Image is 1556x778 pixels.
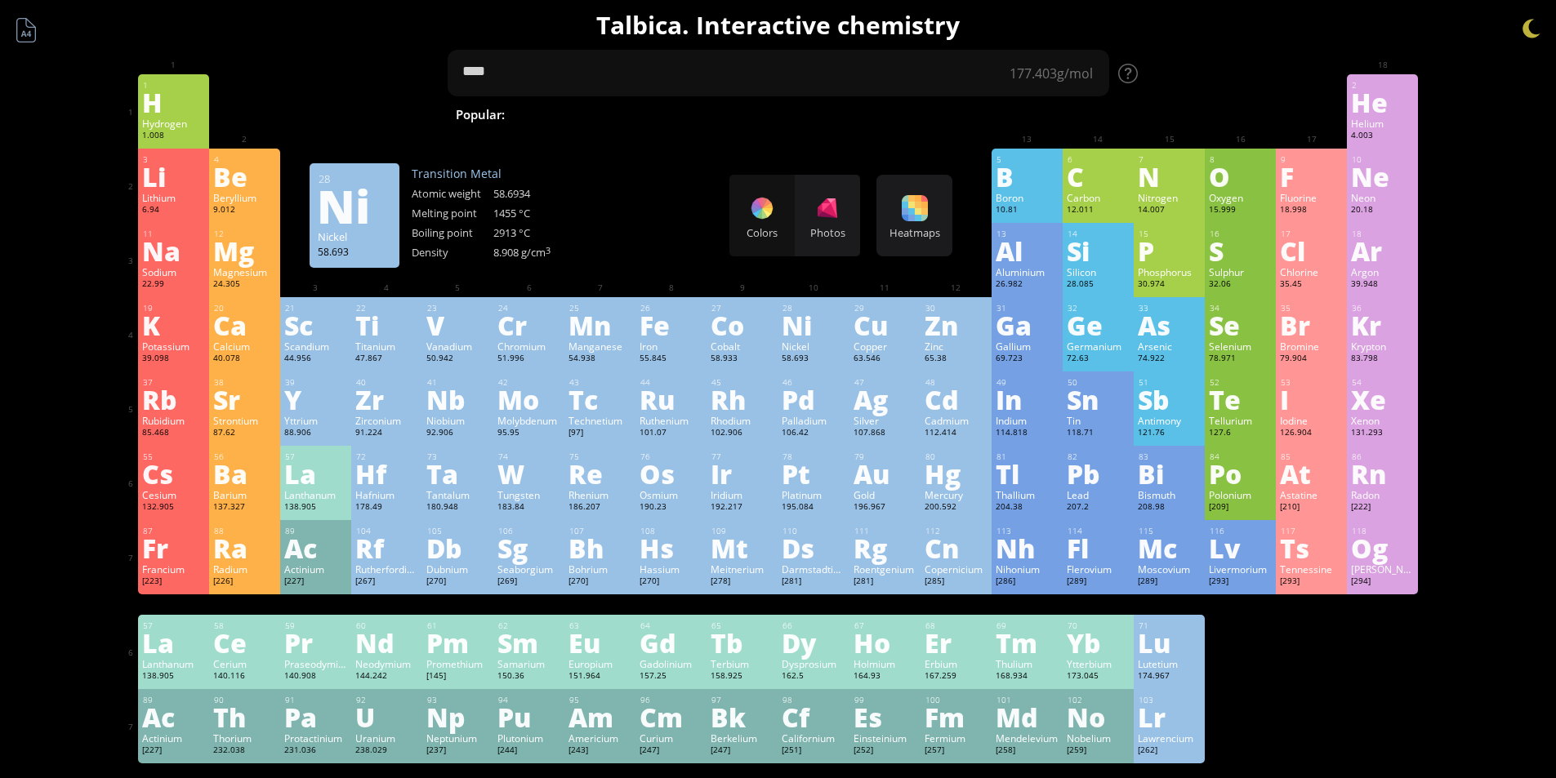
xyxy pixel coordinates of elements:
div: P [1138,238,1201,264]
div: 78 [782,451,845,462]
div: Vanadium [426,340,489,353]
div: Iron [640,340,702,353]
div: 3 [143,154,205,165]
div: 55.845 [640,353,702,366]
div: 9.012 [213,204,276,217]
div: Silver [854,414,916,427]
div: Po [1209,460,1272,487]
div: Iridium [711,488,774,501]
div: Cu [854,312,916,338]
div: 48 [925,377,988,388]
div: Cobalt [711,340,774,353]
div: Rn [1351,460,1414,487]
div: 10.81 [996,204,1059,217]
div: 85 [1281,451,1343,462]
div: Potassium [142,340,205,353]
div: Copper [854,340,916,353]
div: 85.468 [142,427,205,440]
div: 41 [427,377,489,388]
div: Y [284,386,347,412]
div: 112.414 [925,427,988,440]
div: 91.224 [355,427,418,440]
div: 56 [214,451,276,462]
div: Xe [1351,386,1414,412]
div: 126.904 [1280,427,1343,440]
div: 22.99 [142,278,205,291]
div: 30 [925,303,988,313]
div: Hafnium [355,488,418,501]
div: Bismuth [1138,488,1201,501]
span: [MEDICAL_DATA] [1039,104,1158,124]
div: 16 [1210,229,1272,239]
div: 1 [143,80,205,91]
div: Sulphur [1209,265,1272,278]
div: Density [412,245,493,260]
div: Sb [1138,386,1201,412]
div: 14.007 [1138,204,1201,217]
div: Antimony [1138,414,1201,427]
div: W [497,460,560,487]
div: 69.723 [996,353,1059,366]
div: 63.546 [854,353,916,366]
div: Argon [1351,265,1414,278]
div: Calcium [213,340,276,353]
div: 10 [1352,154,1414,165]
div: Ta [426,460,489,487]
div: 45 [711,377,774,388]
div: 37 [143,377,205,388]
div: Gallium [996,340,1059,353]
div: Polonium [1209,488,1272,501]
div: K [142,312,205,338]
div: 39 [285,377,347,388]
div: 26 [640,303,702,313]
div: C [1067,163,1130,189]
div: 52 [1210,377,1272,388]
div: F [1280,163,1343,189]
div: 26.982 [996,278,1059,291]
div: Strontium [213,414,276,427]
div: 102.906 [711,427,774,440]
div: Lead [1067,488,1130,501]
div: 6.94 [142,204,205,217]
div: 49 [996,377,1059,388]
div: 25 [569,303,631,313]
div: Ni [782,312,845,338]
div: 54 [1352,377,1414,388]
div: Ru [640,386,702,412]
div: 2913 °C [493,225,575,240]
div: Sodium [142,265,205,278]
div: Be [213,163,276,189]
div: Chlorine [1280,265,1343,278]
div: Br [1280,312,1343,338]
div: 81 [996,451,1059,462]
div: Tantalum [426,488,489,501]
div: Pt [782,460,845,487]
div: 101.07 [640,427,702,440]
div: Platinum [782,488,845,501]
sub: 2 [873,114,878,125]
div: 38 [214,377,276,388]
div: 29 [854,303,916,313]
div: Nickel [782,340,845,353]
div: S [1209,238,1272,264]
div: 65.38 [925,353,988,366]
div: Selenium [1209,340,1272,353]
div: Cr [497,312,560,338]
div: Rhodium [711,414,774,427]
div: Rhenium [568,488,631,501]
h1: Talbica. Interactive chemistry [125,8,1432,42]
div: Os [640,460,702,487]
div: Ruthenium [640,414,702,427]
div: Thallium [996,488,1059,501]
div: 78.971 [1209,353,1272,366]
div: Melting point [412,206,493,220]
div: 40.078 [213,353,276,366]
div: 14 [1068,229,1130,239]
div: 32 [1068,303,1130,313]
div: 32.06 [1209,278,1272,291]
sub: 4 [785,114,790,125]
div: 72.63 [1067,353,1130,366]
div: 118.71 [1067,427,1130,440]
div: Sn [1067,386,1130,412]
div: 50 [1068,377,1130,388]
